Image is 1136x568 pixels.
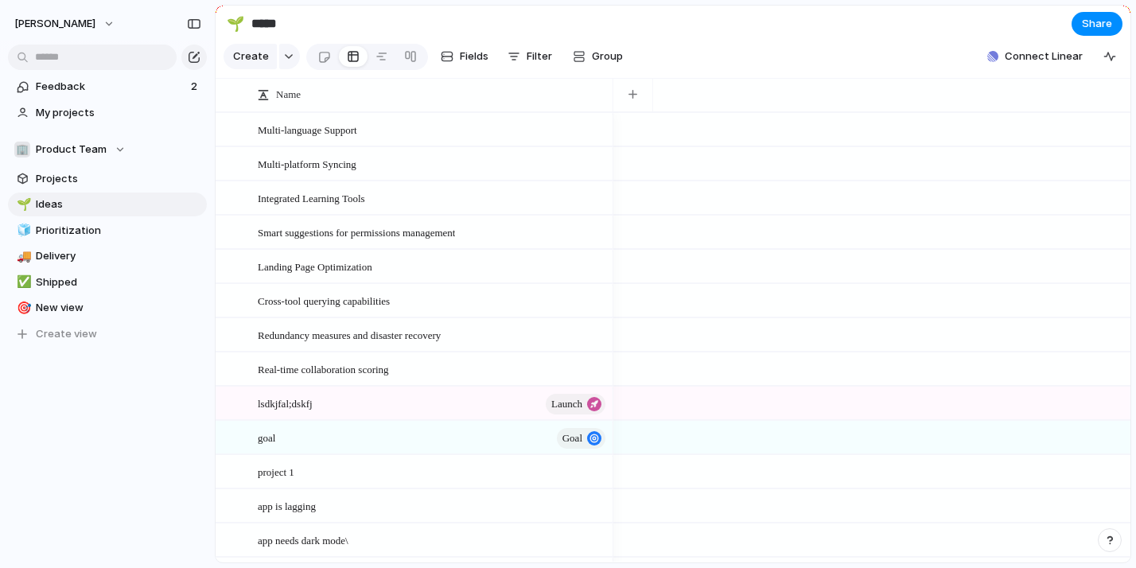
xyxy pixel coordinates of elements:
div: ✅ [17,273,28,291]
span: Redundancy measures and disaster recovery [258,325,441,344]
div: 🌱 [227,13,244,34]
a: 🌱Ideas [8,193,207,216]
button: 🧊 [14,223,30,239]
button: Filter [501,44,558,69]
span: lsdkjfal;dskfj [258,394,313,412]
span: Multi-platform Syncing [258,154,356,173]
a: ✅Shipped [8,270,207,294]
button: 🌱 [14,196,30,212]
button: Group [565,44,631,69]
button: Create [224,44,277,69]
span: Delivery [36,248,201,264]
span: Landing Page Optimization [258,257,372,275]
span: Prioritization [36,223,201,239]
span: Filter [527,49,552,64]
div: 🏢 [14,142,30,158]
span: Product Team [36,142,107,158]
button: Fields [434,44,495,69]
button: 🎯 [14,300,30,316]
a: My projects [8,101,207,125]
span: Fields [460,49,488,64]
span: 2 [191,79,200,95]
span: Goal [562,427,582,449]
button: Create view [8,322,207,346]
button: launch [546,394,605,414]
span: Share [1082,16,1112,32]
button: 🚚 [14,248,30,264]
button: Share [1072,12,1122,36]
span: app is lagging [258,496,316,515]
span: Create [233,49,269,64]
button: 🌱 [223,11,248,37]
span: app needs dark mode\ [258,531,348,549]
span: Create view [36,326,97,342]
span: Group [592,49,623,64]
a: Feedback2 [8,75,207,99]
a: Projects [8,167,207,191]
div: 🎯 [17,299,28,317]
span: Smart suggestions for permissions management [258,223,455,241]
span: Real-time collaboration scoring [258,360,389,378]
span: goal [258,428,275,446]
span: Multi-language Support [258,120,357,138]
div: 🌱 [17,196,28,214]
a: 🚚Delivery [8,244,207,268]
button: Connect Linear [981,45,1089,68]
div: 🚚 [17,247,28,266]
span: Projects [36,171,201,187]
span: My projects [36,105,201,121]
button: 🏢Product Team [8,138,207,161]
a: 🎯New view [8,296,207,320]
span: project 1 [258,462,294,480]
span: Shipped [36,274,201,290]
span: Connect Linear [1005,49,1083,64]
span: [PERSON_NAME] [14,16,95,32]
span: Ideas [36,196,201,212]
button: ✅ [14,274,30,290]
span: Integrated Learning Tools [258,189,365,207]
span: launch [551,393,582,415]
span: New view [36,300,201,316]
div: 🧊 [17,221,28,239]
span: Feedback [36,79,186,95]
button: [PERSON_NAME] [7,11,123,37]
span: Cross-tool querying capabilities [258,291,390,309]
a: 🧊Prioritization [8,219,207,243]
span: Name [276,87,301,103]
button: Goal [557,428,605,449]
